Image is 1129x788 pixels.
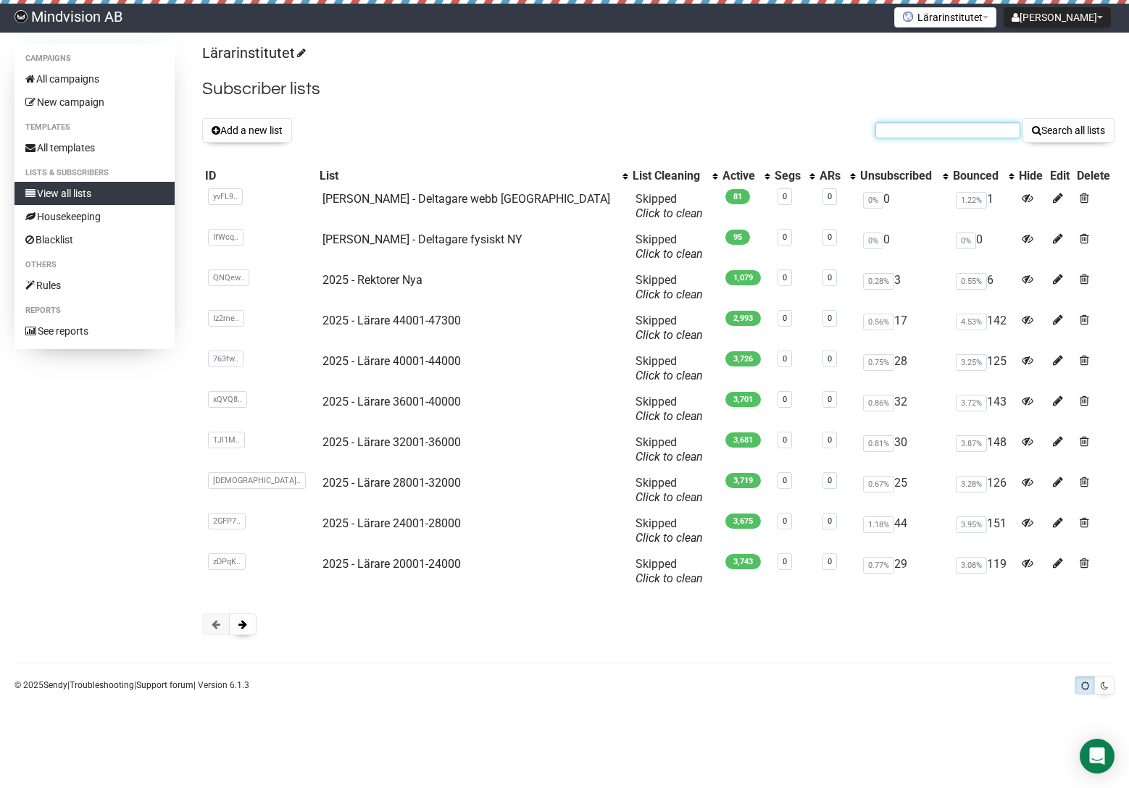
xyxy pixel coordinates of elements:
[208,513,246,529] span: 2GFP7..
[857,511,950,551] td: 44
[725,392,761,407] span: 3,701
[783,476,787,485] a: 0
[817,166,857,186] th: ARs: No sort applied, activate to apply an ascending sort
[783,395,787,404] a: 0
[208,391,247,408] span: xQVQ8..
[828,476,832,485] a: 0
[863,192,883,209] span: 0%
[820,169,842,183] div: ARs
[863,314,894,330] span: 0.56%
[950,429,1016,470] td: 148
[636,450,703,464] a: Click to clean
[202,166,317,186] th: ID: No sort applied, sorting is disabled
[956,192,987,209] span: 1.22%
[636,531,703,545] a: Click to clean
[857,470,950,511] td: 25
[205,169,314,183] div: ID
[725,189,750,204] span: 81
[636,369,703,382] a: Click to clean
[857,267,950,308] td: 3
[208,432,245,448] span: TJI1M..
[956,273,987,290] span: 0.55%
[828,435,832,445] a: 0
[14,677,249,693] p: © 2025 | | | Version 6.1.3
[783,314,787,323] a: 0
[863,476,894,492] span: 0.67%
[956,232,976,249] span: 0%
[1019,169,1044,183] div: Hide
[14,67,175,91] a: All campaigns
[1050,169,1071,183] div: Edit
[636,273,703,301] span: Skipped
[14,91,175,114] a: New campaign
[863,435,894,452] span: 0.81%
[636,206,703,220] a: Click to clean
[322,516,461,530] a: 2025 - Lärare 24001-28000
[636,476,703,504] span: Skipped
[1004,7,1111,28] button: [PERSON_NAME]
[725,311,761,326] span: 2,993
[1074,166,1115,186] th: Delete: No sort applied, sorting is disabled
[208,351,243,367] span: 763fw..
[636,557,703,585] span: Skipped
[14,50,175,67] li: Campaigns
[322,273,422,287] a: 2025 - Rektorer Nya
[857,308,950,348] td: 17
[956,314,987,330] span: 4.53%
[322,314,461,327] a: 2025 - Lärare 44001-47300
[202,76,1115,102] h2: Subscriber lists
[828,395,832,404] a: 0
[956,476,987,492] span: 3.28%
[950,166,1016,186] th: Bounced: No sort applied, activate to apply an ascending sort
[783,557,787,566] a: 0
[828,557,832,566] a: 0
[863,516,894,533] span: 1.18%
[636,490,703,504] a: Click to clean
[14,319,175,343] a: See reports
[636,247,703,261] a: Click to clean
[950,227,1016,267] td: 0
[828,232,832,242] a: 0
[14,10,28,23] img: 358cf83fc0a1f22260b99cc53525f852
[322,476,461,490] a: 2025 - Lärare 28001-32000
[956,516,987,533] span: 3.95%
[950,389,1016,429] td: 143
[14,228,175,251] a: Blacklist
[725,554,761,569] span: 3,743
[14,274,175,297] a: Rules
[860,169,936,183] div: Unsubscribed
[956,435,987,452] span: 3.87%
[725,432,761,448] span: 3,681
[956,395,987,411] span: 3.72%
[828,192,832,201] a: 0
[828,354,832,364] a: 0
[636,354,703,382] span: Skipped
[783,192,787,201] a: 0
[136,680,193,690] a: Support forum
[636,232,703,261] span: Skipped
[950,348,1016,389] td: 125
[953,169,1001,183] div: Bounced
[857,166,950,186] th: Unsubscribed: No sort applied, activate to apply an ascending sort
[202,44,304,62] a: Lärarinstitutet
[630,166,720,186] th: List Cleaning: No sort applied, activate to apply an ascending sort
[950,186,1016,227] td: 1
[636,571,703,585] a: Click to clean
[14,136,175,159] a: All templates
[208,553,246,570] span: zDPqK..
[317,166,629,186] th: List: No sort applied, activate to apply an ascending sort
[863,232,883,249] span: 0%
[14,302,175,319] li: Reports
[783,354,787,364] a: 0
[894,7,996,28] button: Lärarinstitutet
[950,511,1016,551] td: 151
[202,118,292,143] button: Add a new list
[1016,166,1047,186] th: Hide: No sort applied, sorting is disabled
[1077,169,1112,183] div: Delete
[208,310,244,327] span: Iz2me..
[14,119,175,136] li: Templates
[783,273,787,282] a: 0
[636,328,703,342] a: Click to clean
[43,680,67,690] a: Sendy
[636,516,703,545] span: Skipped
